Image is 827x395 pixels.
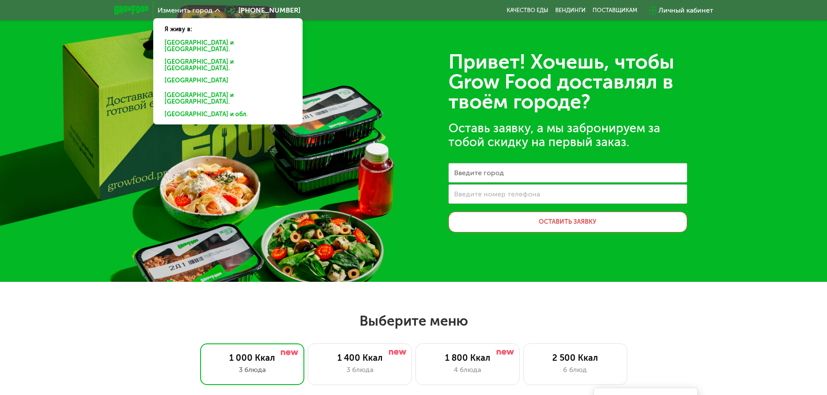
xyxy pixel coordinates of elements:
[425,353,511,363] div: 1 800 Ккал
[507,7,548,14] a: Качество еды
[593,7,637,14] div: поставщикам
[158,18,297,34] div: Я живу в:
[28,312,799,330] h2: Выберите меню
[555,7,586,14] a: Вендинги
[532,365,618,375] div: 6 блюд
[532,353,618,363] div: 2 500 Ккал
[158,90,294,108] div: [GEOGRAPHIC_DATA] и [GEOGRAPHIC_DATA].
[209,353,295,363] div: 1 000 Ккал
[425,365,511,375] div: 4 блюда
[454,192,540,196] label: Введите номер телефона
[158,7,213,14] span: Изменить город
[209,365,295,375] div: 3 блюда
[158,37,297,55] div: [GEOGRAPHIC_DATA] и [GEOGRAPHIC_DATA].
[448,121,687,149] div: Оставь заявку, а мы забронируем за тобой скидку на первый заказ.
[659,5,713,16] div: Личный кабинет
[317,365,403,375] div: 3 блюда
[448,212,687,232] button: Оставить заявку
[448,52,687,112] div: Привет! Хочешь, чтобы Grow Food доставлял в твоём городе?
[454,170,504,175] label: Введите город
[158,109,297,123] div: [GEOGRAPHIC_DATA] и обл.
[224,5,300,16] a: [PHONE_NUMBER]
[317,353,403,363] div: 1 400 Ккал
[158,75,297,89] div: [GEOGRAPHIC_DATA]
[158,56,294,75] div: [GEOGRAPHIC_DATA] и [GEOGRAPHIC_DATA].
